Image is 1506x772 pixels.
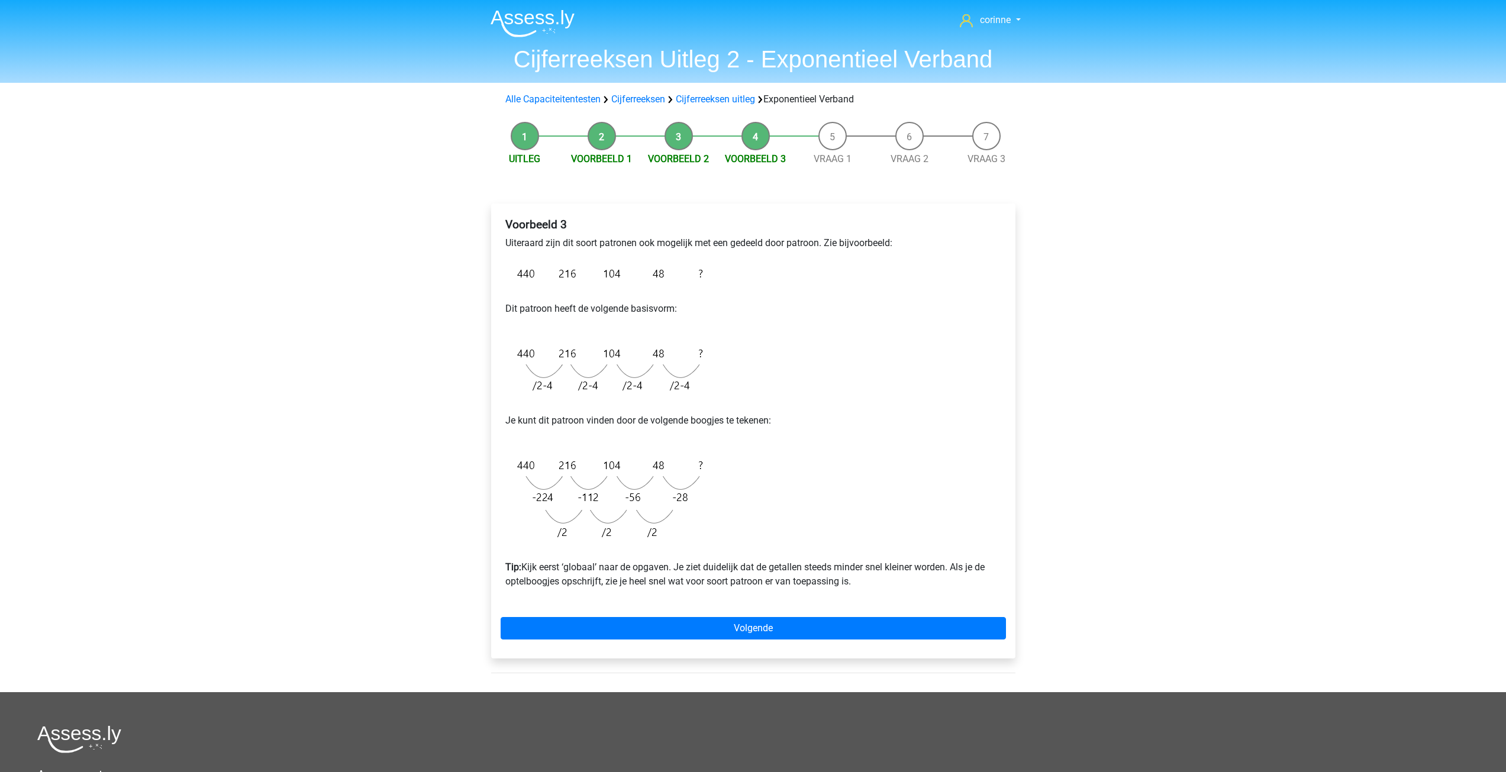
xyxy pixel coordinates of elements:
[505,218,567,231] b: Voorbeeld 3
[505,288,1001,330] p: Dit patroon heeft de volgende basisvorm:
[980,14,1011,25] span: corinne
[955,13,1025,27] a: corinne
[505,399,1001,442] p: Je kunt dit patroon vinden door de volgende boogjes te tekenen:
[505,451,709,546] img: Exponential_Example_3_3.png
[814,153,852,164] a: Vraag 1
[509,153,540,164] a: Uitleg
[611,93,665,105] a: Cijferreeksen
[676,93,755,105] a: Cijferreeksen uitleg
[481,45,1026,73] h1: Cijferreeksen Uitleg 2 - Exponentieel Verband
[505,236,1001,250] p: Uiteraard zijn dit soort patronen ook mogelijk met een gedeeld door patroon. Zie bijvoorbeeld:
[501,92,1006,106] div: Exponentieel Verband
[491,9,575,37] img: Assessly
[37,725,121,753] img: Assessly logo
[505,546,1001,589] p: Kijk eerst ‘globaal’ naar de opgaven. Je ziet duidelijk dat de getallen steeds minder snel kleine...
[648,153,709,164] a: Voorbeeld 2
[505,260,709,288] img: Exponential_Example_3_1.png
[571,153,632,164] a: Voorbeeld 1
[725,153,786,164] a: Voorbeeld 3
[505,93,601,105] a: Alle Capaciteitentesten
[505,561,521,573] b: Tip:
[891,153,928,164] a: Vraag 2
[505,340,709,399] img: Exponential_Example_3_2.png
[968,153,1005,164] a: Vraag 3
[501,617,1006,639] a: Volgende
